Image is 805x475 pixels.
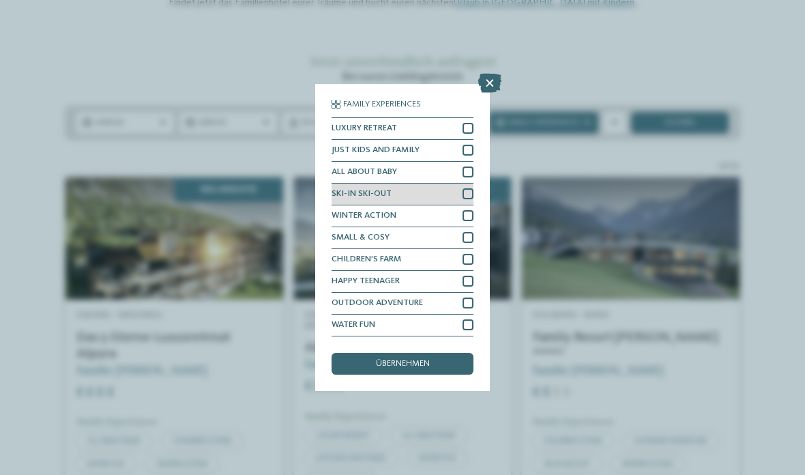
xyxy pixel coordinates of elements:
span: SKI-IN SKI-OUT [332,190,392,199]
span: übernehmen [376,360,430,369]
span: JUST KIDS AND FAMILY [332,146,420,155]
span: OUTDOOR ADVENTURE [332,299,423,308]
span: WATER FUN [332,321,375,330]
span: ALL ABOUT BABY [332,168,397,177]
span: CHILDREN’S FARM [332,255,401,264]
span: SMALL & COSY [332,233,390,242]
span: WINTER ACTION [332,212,396,220]
span: HAPPY TEENAGER [332,277,400,286]
span: Family Experiences [343,100,421,109]
span: LUXURY RETREAT [332,124,397,133]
